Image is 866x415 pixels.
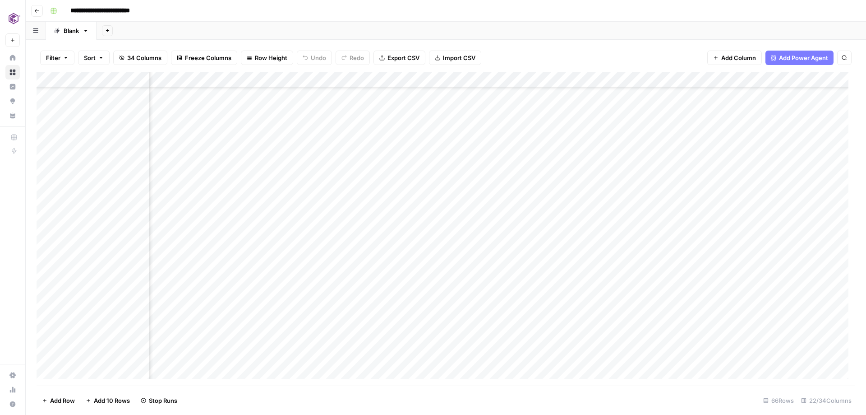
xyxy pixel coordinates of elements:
span: Row Height [255,53,287,62]
button: Sort [78,51,110,65]
img: Commvault Logo [5,10,22,27]
span: Export CSV [387,53,419,62]
button: Add Row [37,393,80,408]
button: 34 Columns [113,51,167,65]
button: Add Column [707,51,762,65]
button: Import CSV [429,51,481,65]
button: Stop Runs [135,393,183,408]
button: Help + Support [5,397,20,411]
button: Add 10 Rows [80,393,135,408]
span: Add Row [50,396,75,405]
button: Add Power Agent [765,51,834,65]
button: Freeze Columns [171,51,237,65]
button: Filter [40,51,74,65]
button: Redo [336,51,370,65]
span: Sort [84,53,96,62]
span: Import CSV [443,53,475,62]
a: Settings [5,368,20,382]
span: Redo [350,53,364,62]
a: Opportunities [5,94,20,108]
a: Usage [5,382,20,397]
button: Undo [297,51,332,65]
a: Browse [5,65,20,79]
a: Insights [5,79,20,94]
div: Blank [64,26,79,35]
span: Stop Runs [149,396,177,405]
button: Export CSV [373,51,425,65]
button: Workspace: Commvault [5,7,20,30]
button: Row Height [241,51,293,65]
span: Add 10 Rows [94,396,130,405]
div: 66 Rows [760,393,797,408]
a: Home [5,51,20,65]
span: 34 Columns [127,53,161,62]
a: Your Data [5,108,20,123]
span: Add Power Agent [779,53,828,62]
span: Freeze Columns [185,53,231,62]
a: Blank [46,22,97,40]
span: Undo [311,53,326,62]
span: Add Column [721,53,756,62]
div: 22/34 Columns [797,393,855,408]
span: Filter [46,53,60,62]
